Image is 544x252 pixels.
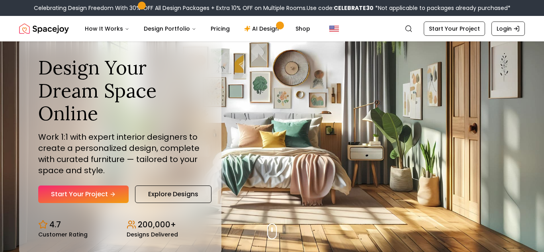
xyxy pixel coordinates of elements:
h1: Design Your Dream Space Online [38,56,202,125]
div: Design stats [38,213,202,237]
button: Design Portfolio [137,21,203,37]
a: Explore Designs [135,186,211,203]
a: Login [491,21,525,36]
a: Pricing [204,21,236,37]
a: AI Design [238,21,288,37]
small: Designs Delivered [127,232,178,237]
a: Start Your Project [424,21,485,36]
a: Start Your Project [38,186,129,203]
small: Customer Rating [38,232,88,237]
button: How It Works [78,21,136,37]
p: 4.7 [49,219,61,230]
img: Spacejoy Logo [19,21,69,37]
span: Use code: [307,4,374,12]
a: Shop [289,21,317,37]
div: Celebrating Design Freedom With 30% OFF All Design Packages + Extra 10% OFF on Multiple Rooms. [34,4,511,12]
p: 200,000+ [138,219,176,230]
img: United States [329,24,339,33]
nav: Main [78,21,317,37]
b: CELEBRATE30 [334,4,374,12]
span: *Not applicable to packages already purchased* [374,4,511,12]
a: Spacejoy [19,21,69,37]
p: Work 1:1 with expert interior designers to create a personalized design, complete with curated fu... [38,131,202,176]
nav: Global [19,16,525,41]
